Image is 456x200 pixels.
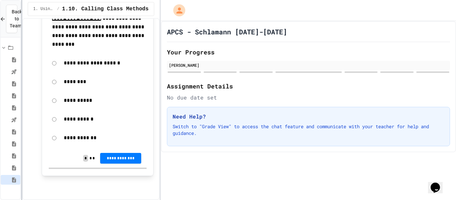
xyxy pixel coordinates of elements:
[173,113,444,121] h3: Need Help?
[169,62,448,68] div: [PERSON_NAME]
[167,81,450,91] h2: Assignment Details
[167,27,287,36] h1: APCS - Schlamann [DATE]-[DATE]
[10,8,24,29] span: Back to Teams
[428,173,449,193] iframe: chat widget
[17,44,18,51] span: 1. Using Objects and Methods
[33,6,54,12] span: 1. Using Objects and Methods
[166,3,187,18] div: My Account
[167,93,450,102] div: No due date set
[167,47,450,57] h2: Your Progress
[62,5,149,13] span: 1.10. Calling Class Methods
[173,123,444,137] p: Switch to "Grade View" to access the chat feature and communicate with your teacher for help and ...
[6,5,17,33] button: Back to Teams
[57,6,59,12] span: /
